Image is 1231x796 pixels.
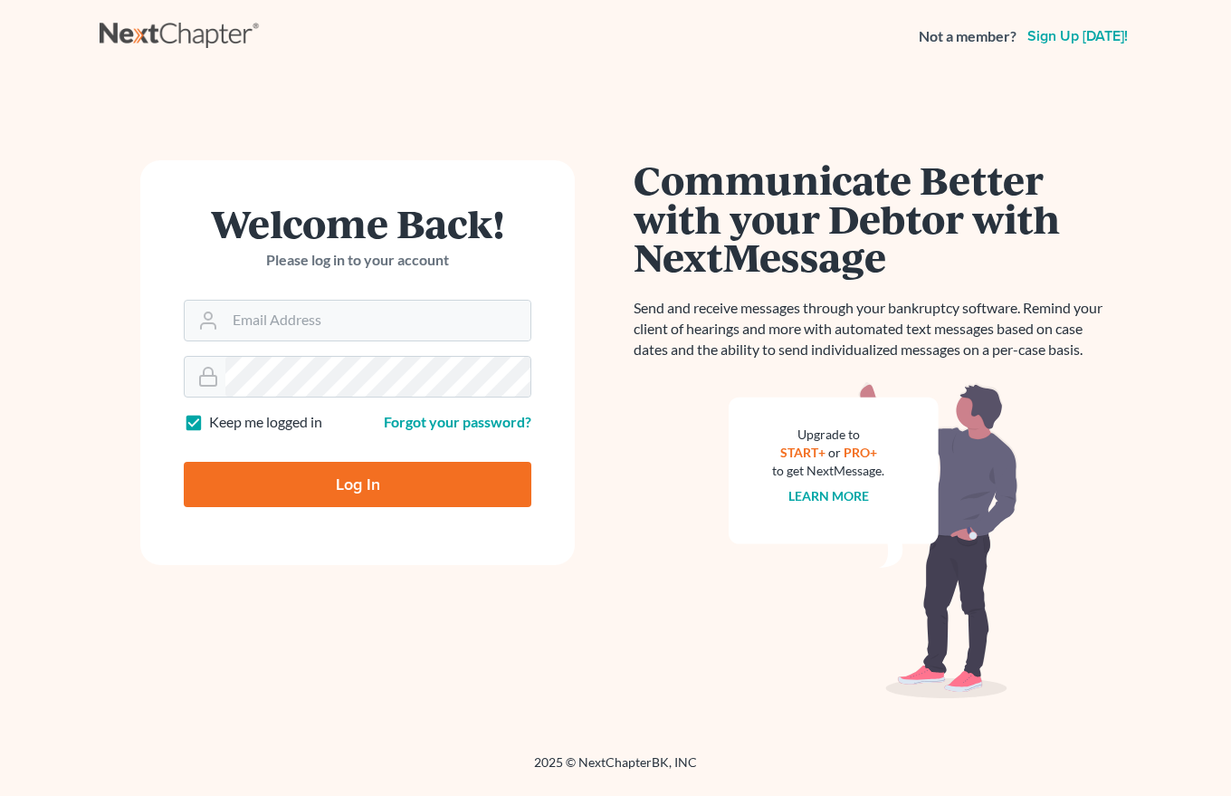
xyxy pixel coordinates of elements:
[1024,29,1131,43] a: Sign up [DATE]!
[780,445,825,460] a: START+
[844,445,877,460] a: PRO+
[828,445,841,460] span: or
[384,413,531,430] a: Forgot your password?
[100,753,1131,786] div: 2025 © NextChapterBK, INC
[634,160,1113,276] h1: Communicate Better with your Debtor with NextMessage
[184,204,531,243] h1: Welcome Back!
[209,412,322,433] label: Keep me logged in
[772,426,884,444] div: Upgrade to
[919,26,1016,47] strong: Not a member?
[788,488,869,503] a: Learn more
[184,250,531,271] p: Please log in to your account
[634,298,1113,360] p: Send and receive messages through your bankruptcy software. Remind your client of hearings and mo...
[772,462,884,480] div: to get NextMessage.
[729,382,1018,699] img: nextmessage_bg-59042aed3d76b12b5cd301f8e5b87938c9018125f34e5fa2b7a6b67550977c72.svg
[225,301,530,340] input: Email Address
[184,462,531,507] input: Log In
